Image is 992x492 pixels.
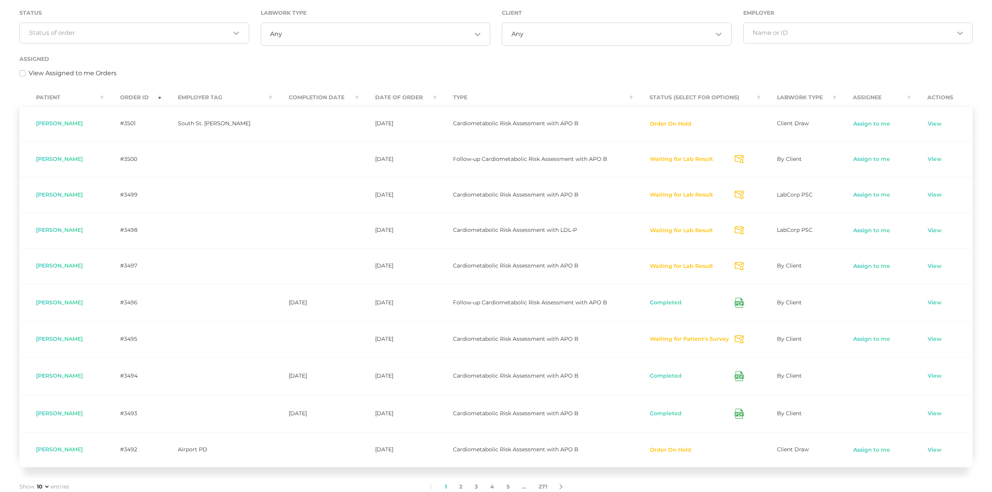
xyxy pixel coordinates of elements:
a: Assign to me [853,446,890,454]
td: [DATE] [272,395,358,432]
span: [PERSON_NAME] [36,410,83,417]
a: Assign to me [853,191,890,199]
label: Client [502,10,522,16]
th: Patient : activate to sort column ascending [19,89,103,106]
td: #3498 [103,212,162,248]
td: #3494 [103,357,162,395]
span: Cardiometabolic Risk Assessment with APO B [453,446,579,453]
td: [DATE] [358,248,436,284]
span: Cardiometabolic Risk Assessment with APO B [453,410,579,417]
span: [PERSON_NAME] [36,372,83,379]
div: Search for option [502,22,732,46]
td: [DATE] [358,357,436,395]
span: Client Draw [777,120,809,127]
span: [PERSON_NAME] [36,446,83,453]
span: Cardiometabolic Risk Assessment with APO B [453,372,579,379]
span: By Client [777,410,802,417]
th: Employer Tag : activate to sort column ascending [161,89,272,106]
input: Search for option [282,30,472,38]
span: Any [511,30,524,38]
td: [DATE] [358,395,436,432]
svg: Send Notification [735,191,744,199]
label: View Assigned to me Orders [29,69,117,78]
td: #3500 [103,141,162,177]
span: Cardiometabolic Risk Assessment with APO B [453,120,579,127]
span: Follow-up Cardiometabolic Risk Assessment with APO B [453,155,607,162]
a: View [927,372,942,380]
a: View [927,191,942,199]
label: Status [19,10,42,16]
input: Search for option [29,29,231,37]
button: Order On Hold [649,446,692,454]
svg: Send Notification [735,335,744,344]
button: Waiting for Lab Result [649,262,713,270]
svg: Send Notification [735,262,744,270]
td: [DATE] [358,284,436,321]
th: Status (Select for Options) : activate to sort column ascending [633,89,761,106]
div: Search for option [261,22,491,46]
a: View [927,155,942,163]
a: View [927,410,942,418]
th: Assignee : activate to sort column ascending [836,89,911,106]
button: Waiting for Patient's Survey [649,335,729,343]
span: [PERSON_NAME] [36,299,83,306]
button: Waiting for Lab Result [649,191,713,199]
td: [DATE] [358,106,436,142]
span: [PERSON_NAME] [36,262,83,269]
span: Cardiometabolic Risk Assessment with LDL-P [453,226,577,233]
span: [PERSON_NAME] [36,335,83,342]
span: [PERSON_NAME] [36,191,83,198]
button: Completed [649,410,682,418]
td: [DATE] [358,177,436,212]
a: View [927,120,942,128]
span: [PERSON_NAME] [36,155,83,162]
span: Cardiometabolic Risk Assessment with APO B [453,191,579,198]
span: Cardiometabolic Risk Assessment with APO B [453,262,579,269]
th: Labwork Type : activate to sort column ascending [760,89,836,106]
span: By Client [777,335,802,342]
span: LabCorp PSC [777,191,813,198]
span: By Client [777,299,802,306]
td: [DATE] [358,432,436,468]
span: Client Draw [777,446,809,453]
a: Assign to me [853,155,890,163]
td: #3497 [103,248,162,284]
td: #3492 [103,432,162,468]
a: View [927,299,942,307]
input: Search for option [524,30,713,38]
button: Waiting for Lab Result [649,227,713,235]
td: #3496 [103,284,162,321]
td: [DATE] [358,141,436,177]
th: Date Of Order : activate to sort column ascending [358,89,436,106]
svg: Send Notification [735,155,744,163]
span: Follow-up Cardiometabolic Risk Assessment with APO B [453,299,607,306]
span: Any [270,30,282,38]
th: Order ID : activate to sort column ascending [103,89,162,106]
span: By Client [777,262,802,269]
th: Actions [911,89,973,106]
td: [DATE] [272,284,358,321]
span: [PERSON_NAME] [36,120,83,127]
span: [PERSON_NAME] [36,226,83,233]
a: View [927,335,942,343]
th: Completion Date : activate to sort column ascending [272,89,358,106]
td: South St. [PERSON_NAME] [161,106,272,142]
label: Labwork Type [261,10,307,16]
span: Cardiometabolic Risk Assessment with APO B [453,335,579,342]
a: Assign to me [853,227,890,235]
button: Completed [649,372,682,380]
span: By Client [777,372,802,379]
td: #3499 [103,177,162,212]
div: Search for option [19,22,249,43]
td: #3495 [103,321,162,357]
td: #3501 [103,106,162,142]
label: Assigned [19,56,49,62]
td: #3493 [103,395,162,432]
span: LabCorp PSC [777,226,813,233]
select: Showentries [35,483,50,490]
a: View [927,446,942,454]
td: Airport PD [161,432,272,468]
button: Order On Hold [649,120,692,128]
td: [DATE] [358,212,436,248]
a: View [927,262,942,270]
